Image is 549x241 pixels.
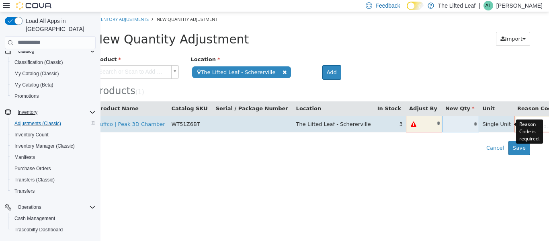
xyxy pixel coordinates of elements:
span: Transfers (Classic) [11,175,96,185]
button: Classification (Classic) [8,57,99,68]
p: [PERSON_NAME] [496,1,543,10]
span: Traceabilty Dashboard [11,225,96,235]
button: My Catalog (Beta) [8,79,99,91]
button: Manifests [8,152,99,163]
span: Single Unit [382,109,410,115]
span: Location [90,44,120,50]
button: Catalog SKU [71,93,109,101]
td: WT51Z6BT [68,104,112,120]
button: Inventory [2,107,99,118]
a: Classification (Classic) [11,58,66,67]
a: My Catalog (Classic) [11,69,62,78]
button: Purchase Orders [8,163,99,174]
span: Promotions [14,93,39,99]
div: Anna Lutz [483,1,493,10]
span: Cash Management [14,215,55,222]
a: Inventory Count [11,130,52,140]
button: Catalog [2,45,99,57]
span: Inventory [18,109,37,115]
span: Transfers [14,188,35,194]
a: Manifests [11,152,38,162]
span: Traceabilty Dashboard [14,227,63,233]
button: Operations [14,202,45,212]
span: Adjustments (Classic) [11,119,96,128]
span: Cash Management [11,214,96,223]
span: Inventory Count [11,130,96,140]
span: My Catalog (Beta) [14,82,53,88]
button: Inventory Manager (Classic) [8,140,99,152]
button: Cancel [381,129,408,143]
button: Import [395,20,430,34]
span: Inventory Manager (Classic) [11,141,96,151]
span: Adjustments (Classic) [14,120,61,127]
span: The Lifted Leaf - Schererville [196,109,270,115]
span: My Catalog (Classic) [14,70,59,77]
input: Dark Mode [407,2,424,10]
button: Transfers (Classic) [8,174,99,185]
button: Promotions [8,91,99,102]
span: Inventory [14,107,96,117]
a: Transfers [11,186,38,196]
a: Reason Code... [415,105,469,120]
span: New Quantity Adjustment [56,4,117,10]
button: Traceabilty Dashboard [8,224,99,235]
a: Adjustments (Classic) [11,119,64,128]
a: Purchase Orders [11,164,54,173]
span: Operations [14,202,96,212]
p: | [479,1,480,10]
span: 1 [37,76,41,84]
div: Reason Code is required. [416,107,442,132]
span: Inventory Manager (Classic) [14,143,75,149]
span: Catalog [14,46,96,56]
span: Transfers [11,186,96,196]
a: Promotions [11,91,42,101]
a: My Catalog (Beta) [11,80,57,90]
button: My Catalog (Classic) [8,68,99,79]
span: Classification (Classic) [14,59,63,66]
span: Purchase Orders [11,164,96,173]
button: Inventory [14,107,41,117]
button: Transfers [8,185,99,197]
a: Transfers (Classic) [11,175,58,185]
span: Load All Apps in [GEOGRAPHIC_DATA] [23,17,96,33]
a: Cash Management [11,214,58,223]
span: My Catalog (Beta) [11,80,96,90]
span: Manifests [11,152,96,162]
span: Transfers (Classic) [14,177,55,183]
span: Catalog [18,48,34,54]
p: The Lifted Leaf [438,1,475,10]
span: Classification (Classic) [11,58,96,67]
button: Unit [382,93,395,101]
span: Manifests [14,154,35,161]
span: My Catalog (Classic) [11,69,96,78]
img: Cova [16,2,52,10]
small: ( ) [35,76,44,84]
button: Inventory Count [8,129,99,140]
button: In Stock [277,93,302,101]
span: Reason Code... [415,105,458,121]
span: AL [485,1,492,10]
span: Purchase Orders [14,165,51,172]
a: Traceabilty Dashboard [11,225,66,235]
span: Inventory Count [14,132,49,138]
button: Adjustments (Classic) [8,118,99,129]
button: Save [408,129,430,143]
button: Catalog [14,46,37,56]
span: Import [405,24,422,30]
span: Promotions [11,91,96,101]
button: Add [222,53,241,68]
td: 3 [274,104,305,120]
span: The Lifted Leaf - Schererville [92,54,191,66]
button: Cash Management [8,213,99,224]
span: Reason Code [417,93,459,99]
button: Operations [2,202,99,213]
span: Operations [18,204,41,210]
button: Adjust By [309,93,338,101]
button: Serial / Package Number [115,93,189,101]
button: Location [196,93,222,101]
a: Inventory Manager (Classic) [11,141,78,151]
span: Feedback [375,2,400,10]
span: New Qty [345,93,374,99]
